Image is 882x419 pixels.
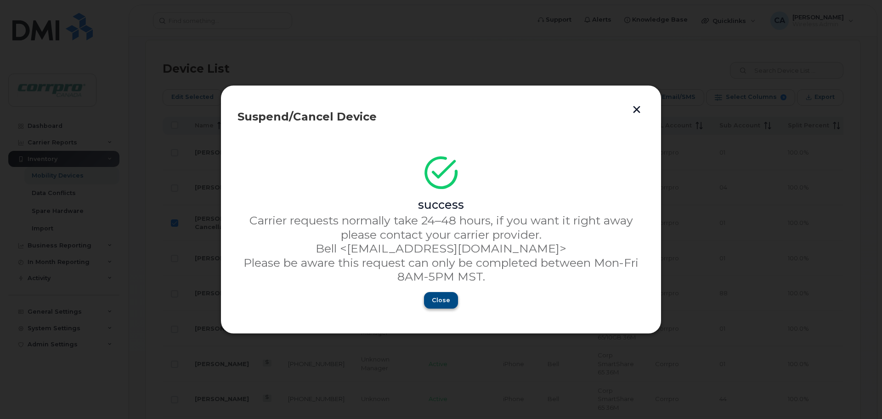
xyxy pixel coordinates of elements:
[237,198,645,212] div: success
[424,292,458,309] button: Close
[237,241,645,255] p: Bell <[EMAIL_ADDRESS][DOMAIN_NAME]>
[432,296,450,304] span: Close
[237,213,645,241] p: Carrier requests normally take 24–48 hours, if you want it right away please contact your carrier...
[237,111,645,122] div: Suspend/Cancel Device
[237,256,645,284] p: Please be aware this request can only be completed between Mon-Fri 8AM-5PM MST.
